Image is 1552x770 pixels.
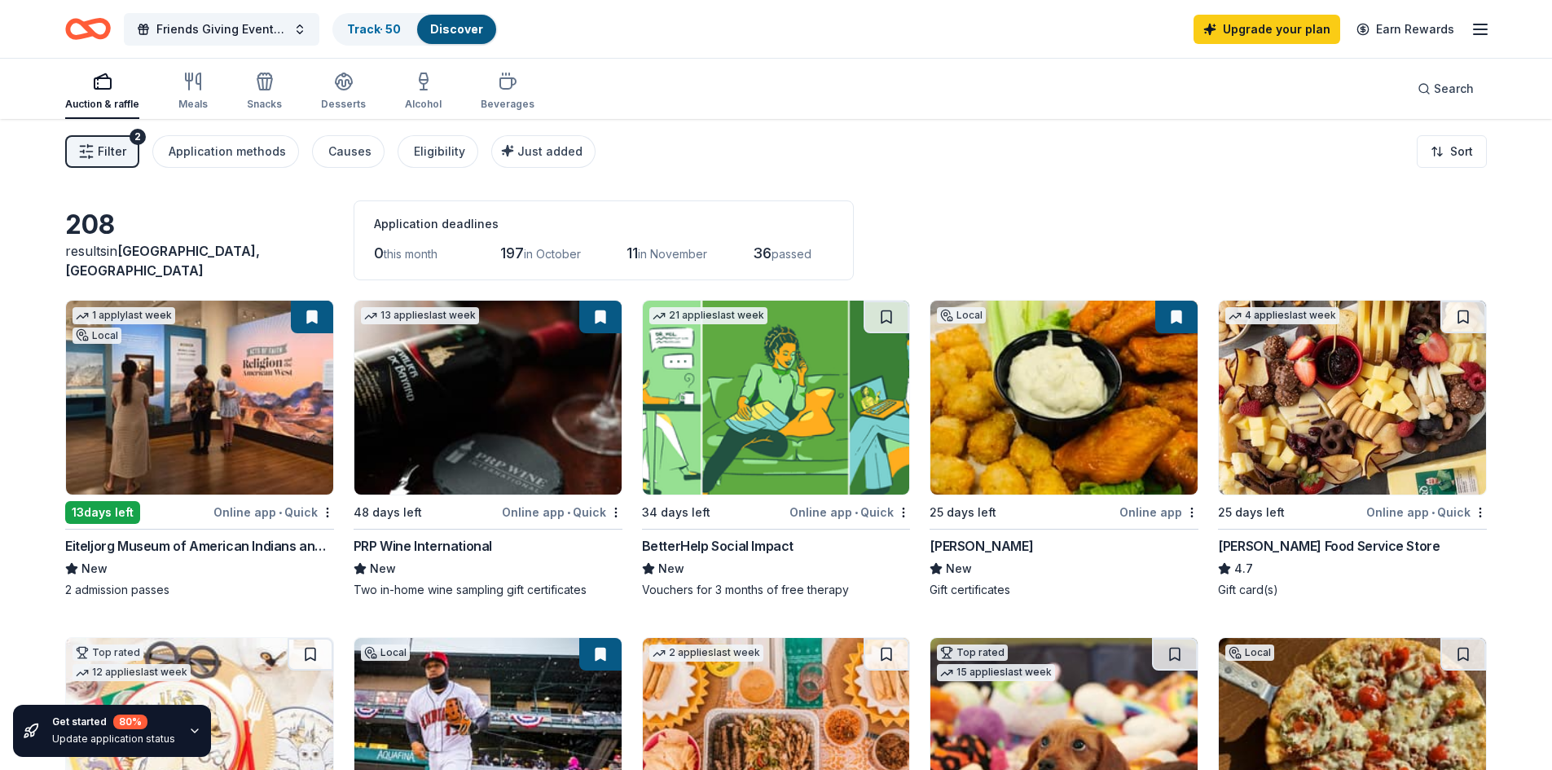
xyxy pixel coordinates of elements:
div: Eligibility [414,142,465,161]
span: 197 [500,244,524,262]
span: 11 [627,244,638,262]
span: in November [638,247,707,261]
span: New [370,559,396,579]
span: in [65,243,260,279]
button: Snacks [247,65,282,119]
img: Image for BetterHelp Social Impact [643,301,910,495]
span: Sort [1450,142,1473,161]
span: Friends Giving Event 2025 [156,20,287,39]
div: Gift card(s) [1218,582,1487,598]
a: Track· 50 [347,22,401,36]
a: Image for PRP Wine International13 applieslast week48 days leftOnline app•QuickPRP Wine Internati... [354,300,622,598]
a: Home [65,10,111,48]
div: 1 apply last week [73,307,175,324]
button: Filter2 [65,135,139,168]
div: [PERSON_NAME] [930,536,1033,556]
img: Image for Eiteljorg Museum of American Indians and Western Art [66,301,333,495]
button: Eligibility [398,135,478,168]
span: • [1431,506,1435,519]
div: 208 [65,209,334,241]
span: passed [772,247,811,261]
div: Desserts [321,98,366,111]
div: 25 days left [930,503,996,522]
button: Alcohol [405,65,442,119]
div: Online app Quick [213,502,334,522]
span: [GEOGRAPHIC_DATA], [GEOGRAPHIC_DATA] [65,243,260,279]
div: Local [937,307,986,323]
button: Search [1405,73,1487,105]
span: Search [1434,79,1474,99]
img: Image for PRP Wine International [354,301,622,495]
div: Two in-home wine sampling gift certificates [354,582,622,598]
div: Local [73,328,121,344]
span: 0 [374,244,384,262]
div: 80 % [113,715,147,729]
div: Gift certificates [930,582,1198,598]
button: Causes [312,135,385,168]
span: this month [384,247,437,261]
button: Just added [491,135,596,168]
div: [PERSON_NAME] Food Service Store [1218,536,1440,556]
span: • [567,506,570,519]
div: 2 applies last week [649,645,763,662]
a: Image for Muldoon'sLocal25 days leftOnline app[PERSON_NAME]NewGift certificates [930,300,1198,598]
button: Track· 50Discover [332,13,498,46]
a: Image for BetterHelp Social Impact21 applieslast week34 days leftOnline app•QuickBetterHelp Socia... [642,300,911,598]
span: 4.7 [1234,559,1253,579]
div: Auction & raffle [65,98,139,111]
button: Desserts [321,65,366,119]
a: Image for Gordon Food Service Store4 applieslast week25 days leftOnline app•Quick[PERSON_NAME] Fo... [1218,300,1487,598]
button: Sort [1417,135,1487,168]
div: Get started [52,715,175,729]
a: Earn Rewards [1347,15,1464,44]
div: Online app Quick [1366,502,1487,522]
button: Beverages [481,65,534,119]
div: Online app Quick [502,502,622,522]
div: Local [361,645,410,661]
span: New [658,559,684,579]
div: Meals [178,98,208,111]
span: New [81,559,108,579]
span: in October [524,247,581,261]
div: 4 applies last week [1225,307,1339,324]
div: Application deadlines [374,214,833,234]
div: Local [1225,645,1274,661]
span: New [946,559,972,579]
div: PRP Wine International [354,536,492,556]
div: Application methods [169,142,286,161]
img: Image for Muldoon's [930,301,1198,495]
div: Top rated [937,645,1008,661]
span: Filter [98,142,126,161]
div: Eiteljorg Museum of American Indians and Western Art [65,536,334,556]
div: 2 admission passes [65,582,334,598]
span: 36 [753,244,772,262]
button: Meals [178,65,208,119]
div: Causes [328,142,372,161]
div: Vouchers for 3 months of free therapy [642,582,911,598]
a: Upgrade your plan [1194,15,1340,44]
button: Friends Giving Event 2025 [124,13,319,46]
span: Just added [517,144,583,158]
div: Alcohol [405,98,442,111]
div: 34 days left [642,503,710,522]
div: 2 [130,129,146,145]
div: 48 days left [354,503,422,522]
button: Auction & raffle [65,65,139,119]
div: Beverages [481,98,534,111]
span: • [855,506,858,519]
div: Top rated [73,645,143,661]
button: Application methods [152,135,299,168]
div: 12 applies last week [73,664,191,681]
div: BetterHelp Social Impact [642,536,794,556]
div: results [65,241,334,280]
a: Discover [430,22,483,36]
span: • [279,506,282,519]
div: 13 days left [65,501,140,524]
div: 15 applies last week [937,664,1055,681]
div: Online app Quick [789,502,910,522]
div: 21 applies last week [649,307,767,324]
div: Snacks [247,98,282,111]
div: Online app [1119,502,1198,522]
div: 13 applies last week [361,307,479,324]
div: 25 days left [1218,503,1285,522]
